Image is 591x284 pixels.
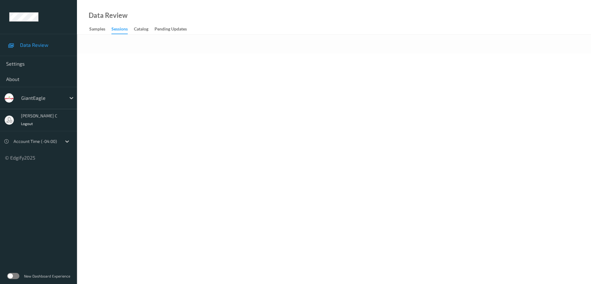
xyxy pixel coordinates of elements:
[134,26,148,34] div: Catalog
[134,25,155,34] a: Catalog
[155,26,187,34] div: Pending Updates
[89,25,111,34] a: Samples
[111,25,134,34] a: Sessions
[89,12,127,18] div: Data Review
[111,26,128,34] div: Sessions
[89,26,105,34] div: Samples
[155,25,193,34] a: Pending Updates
